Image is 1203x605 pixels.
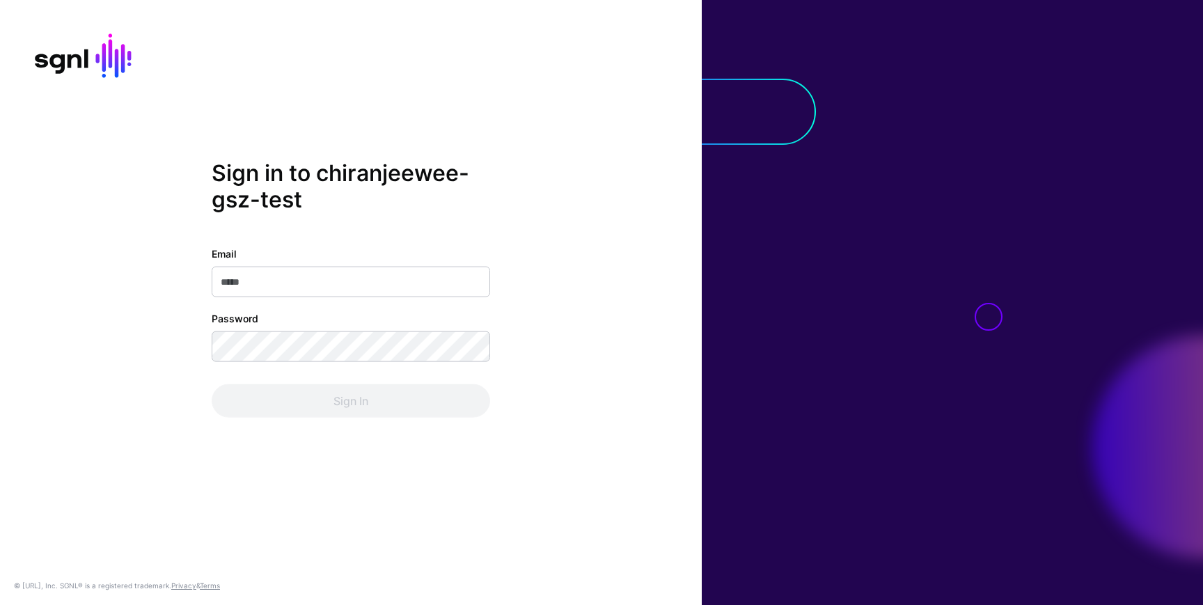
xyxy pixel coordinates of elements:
label: Password [212,311,258,326]
a: Privacy [171,581,196,590]
h2: Sign in to chiranjeewee-gsz-test [212,159,490,213]
a: Terms [200,581,220,590]
label: Email [212,246,237,261]
div: © [URL], Inc. SGNL® is a registered trademark. & [14,580,220,591]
